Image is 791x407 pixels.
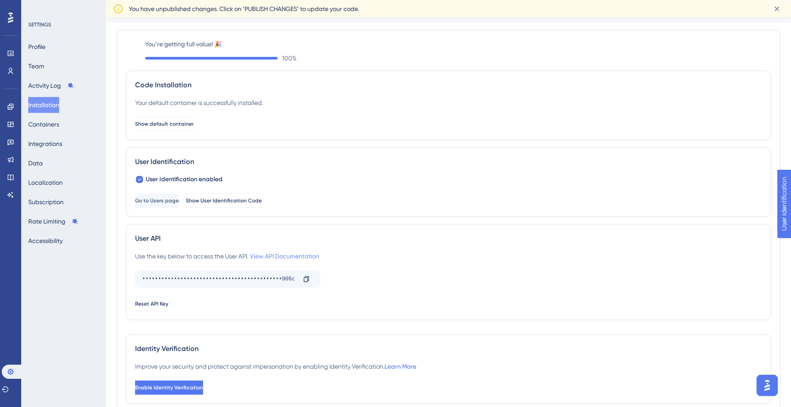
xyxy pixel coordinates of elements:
span: You have unpublished changes. Click on ‘PUBLISH CHANGES’ to update your code. [129,4,359,14]
iframe: UserGuiding AI Assistant Launcher [754,372,780,399]
span: Show User Identification Code [186,197,262,204]
button: Enable Identity Verification [135,381,203,395]
div: ••••••••••••••••••••••••••••••••••••••••••••906c [142,272,296,286]
button: Show default container [135,117,194,131]
div: Improve your security and protect against impersonation by enabling Identity Verification. [135,361,416,372]
button: Rate Limiting [28,213,79,229]
button: Activity Log [28,78,74,93]
button: Installation [28,97,59,113]
span: User Identification [7,2,61,13]
span: Show default container [135,120,194,127]
a: View API Documentation [250,253,319,260]
div: User Identification [135,157,762,167]
button: Localization [28,175,63,190]
span: 100 % [282,53,297,63]
button: Data [28,155,43,171]
button: Team [28,58,44,74]
button: Go to Users page [135,194,179,208]
div: SETTINGS [28,21,100,28]
button: Reset API Key [135,297,168,311]
button: Integrations [28,136,62,152]
div: Code Installation [135,80,762,90]
a: Learn More [384,363,416,370]
button: Profile [28,39,45,55]
button: Accessibility [28,233,63,249]
button: Containers [28,116,59,132]
span: Go to Users page [135,197,179,204]
div: Your default container is successfully installed. [135,97,263,108]
button: Subscription [28,194,64,210]
span: Enable Identity Verification [135,384,203,391]
div: Use the key below to access the User API. [135,251,319,261]
div: Identity Verification [135,344,762,354]
button: Show User Identification Code [186,194,262,208]
span: Reset API Key [135,300,168,307]
div: User API [135,233,762,244]
label: You’re getting full value! 🎉 [145,39,771,49]
span: User Identification enabled [146,174,222,185]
